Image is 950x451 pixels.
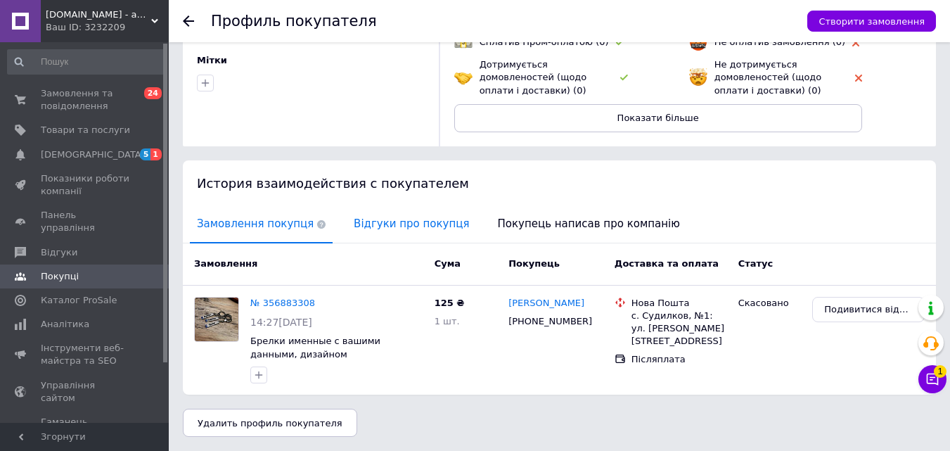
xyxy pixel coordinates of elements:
[824,303,913,317] span: Подивитися відгук
[491,206,687,242] span: Покупець написав про компанію
[195,298,238,341] img: Фото товару
[435,298,465,308] span: 125 ₴
[41,172,130,198] span: Показники роботи компанії
[631,353,727,366] div: Післяплата
[508,297,584,310] a: [PERSON_NAME]
[807,11,936,32] button: Створити замовлення
[183,409,357,437] button: Удалить профиль покупателя
[506,312,592,331] div: [PHONE_NUMBER]
[46,21,169,34] div: Ваш ID: 3232209
[714,59,822,95] span: Не дотримується домовленостей (щодо оплати і доставки) (0)
[150,148,162,160] span: 1
[250,336,380,360] a: Брелки именные с вашими данными, дизайном
[190,206,333,242] span: Замовлення покупця
[918,365,946,393] button: Чат з покупцем1
[615,258,719,269] span: Доставка та оплата
[41,87,130,113] span: Замовлення та повідомлення
[689,33,707,51] img: emoji
[41,270,79,283] span: Покупці
[435,258,461,269] span: Cума
[454,104,862,132] button: Показати більше
[140,148,151,160] span: 5
[41,294,117,307] span: Каталог ProSale
[934,365,946,378] span: 1
[250,317,312,328] span: 14:27[DATE]
[194,297,239,342] a: Фото товару
[41,318,89,331] span: Аналітика
[211,13,377,30] h1: Профиль покупателя
[631,310,727,348] div: с. Судилков, №1: ул. [PERSON_NAME][STREET_ADDRESS]
[454,68,473,87] img: emoji
[7,49,166,75] input: Пошук
[855,75,862,82] img: rating-tag-type
[183,15,194,27] div: Повернутися назад
[41,342,130,367] span: Інструменти веб-майстра та SEO
[617,113,699,123] span: Показати більше
[852,39,859,46] img: rating-tag-type
[631,297,727,310] div: Нова Пошта
[347,206,476,242] span: Відгуки про покупця
[620,75,628,81] img: rating-tag-type
[197,176,469,191] span: История взаимодействия с покупателем
[194,258,257,269] span: Замовлення
[480,59,587,95] span: Дотримується домовленостей (щодо оплати і доставки) (0)
[616,39,624,46] img: rating-tag-type
[689,68,707,87] img: emoji
[435,316,460,326] span: 1 шт.
[454,33,473,51] img: emoji
[41,209,130,234] span: Панель управління
[41,246,77,259] span: Відгуки
[738,297,802,310] div: Скасовано
[508,258,560,269] span: Покупець
[819,16,925,27] span: Створити замовлення
[41,416,130,441] span: Гаманець компанії
[41,148,145,161] span: [DEMOGRAPHIC_DATA]
[738,258,774,269] span: Статус
[144,87,162,99] span: 24
[250,298,315,308] a: № 356883308
[41,124,130,136] span: Товари та послуги
[198,418,342,428] span: Удалить профиль покупателя
[197,55,227,65] span: Мітки
[46,8,151,21] span: Mandarinka-shop.in.ua - автоаксесуари
[812,297,925,323] button: Подивитися відгук
[41,379,130,405] span: Управління сайтом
